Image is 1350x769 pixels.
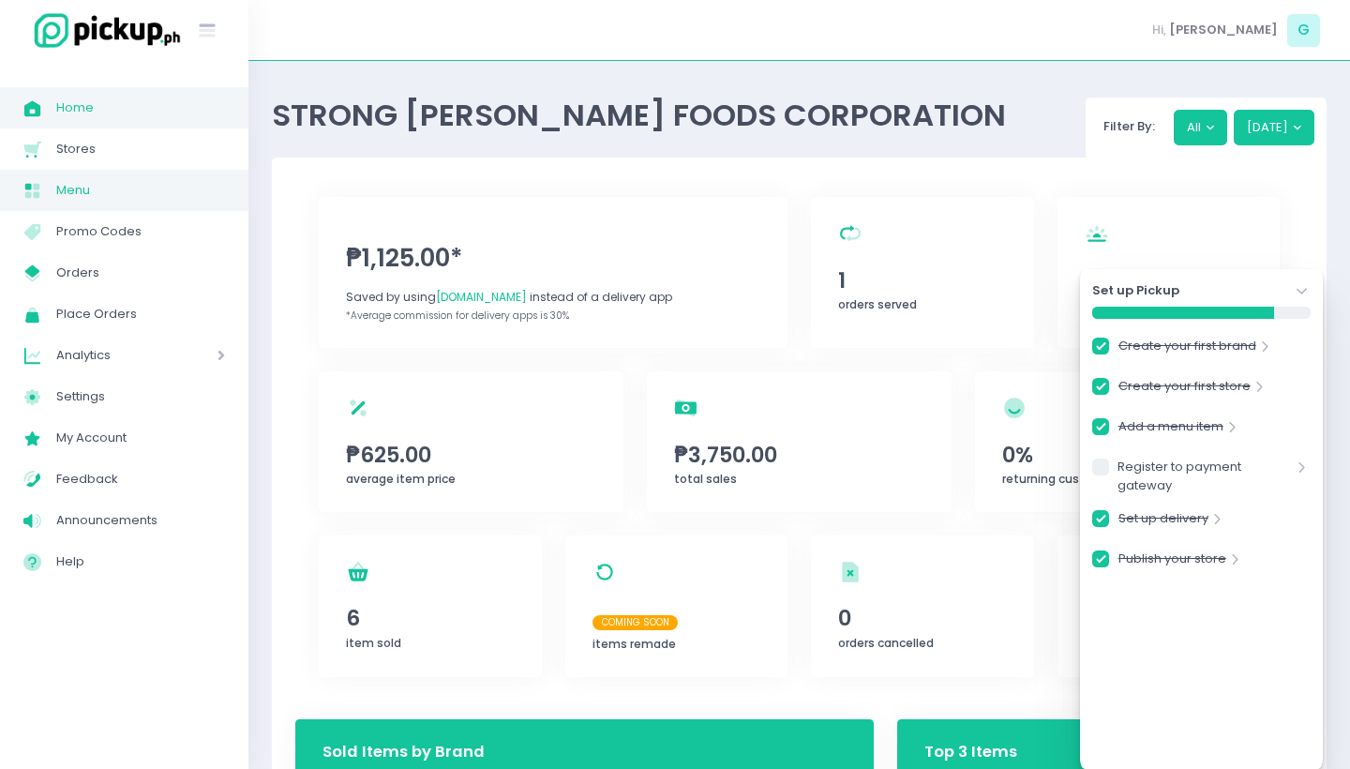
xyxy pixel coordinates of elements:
[1057,535,1281,677] a: 0refunded orders
[1057,197,1281,348] a: 2orders
[592,636,676,652] span: items remade
[647,371,952,512] a: ₱3,750.00total sales
[975,371,1280,512] a: 0%returning customers
[56,302,225,326] span: Place Orders
[56,137,225,161] span: Stores
[1234,110,1315,145] button: [DATE]
[1085,264,1252,296] span: 2
[1002,471,1122,487] span: returning customers
[1118,337,1256,362] a: Create your first brand
[1002,439,1252,471] span: 0%
[1169,21,1278,39] span: [PERSON_NAME]
[56,467,225,491] span: Feedback
[319,535,542,677] a: 6item sold
[674,471,737,487] span: total sales
[56,96,225,120] span: Home
[838,635,934,651] span: orders cancelled
[319,371,623,512] a: ₱625.00average item price
[811,535,1034,677] a: 0orders cancelled
[346,635,401,651] span: item sold
[322,740,485,763] h3: Sold Items by Brand
[592,615,679,630] span: Coming Soon
[436,289,527,305] span: [DOMAIN_NAME]
[346,602,514,634] span: 6
[56,343,164,368] span: Analytics
[346,309,569,323] span: *Average commission for delivery apps is 30%
[1092,281,1179,300] strong: Set up Pickup
[346,471,456,487] span: average item price
[1118,417,1223,443] a: Add a menu item
[1174,110,1228,145] button: All
[838,602,1006,634] span: 0
[56,261,225,285] span: Orders
[1098,117,1162,135] span: Filter By:
[1118,509,1208,535] a: Set up delivery
[838,296,917,312] span: orders served
[1118,550,1226,575] a: Publish your store
[56,178,225,203] span: Menu
[1118,377,1251,402] a: Create your first store
[1152,21,1166,39] span: Hi,
[346,289,760,306] div: Saved by using instead of a delivery app
[346,439,596,471] span: ₱625.00
[56,426,225,450] span: My Account
[56,550,225,574] span: Help
[56,219,225,244] span: Promo Codes
[674,439,924,471] span: ₱3,750.00
[23,10,183,51] img: logo
[838,264,1006,296] span: 1
[1287,14,1320,47] span: G
[811,197,1034,348] a: 1orders served
[56,384,225,409] span: Settings
[1117,458,1293,494] a: Register to payment gateway
[272,94,1006,136] span: STRONG [PERSON_NAME] FOODS CORPORATION
[56,508,225,533] span: Announcements
[346,240,760,277] span: ₱1,125.00*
